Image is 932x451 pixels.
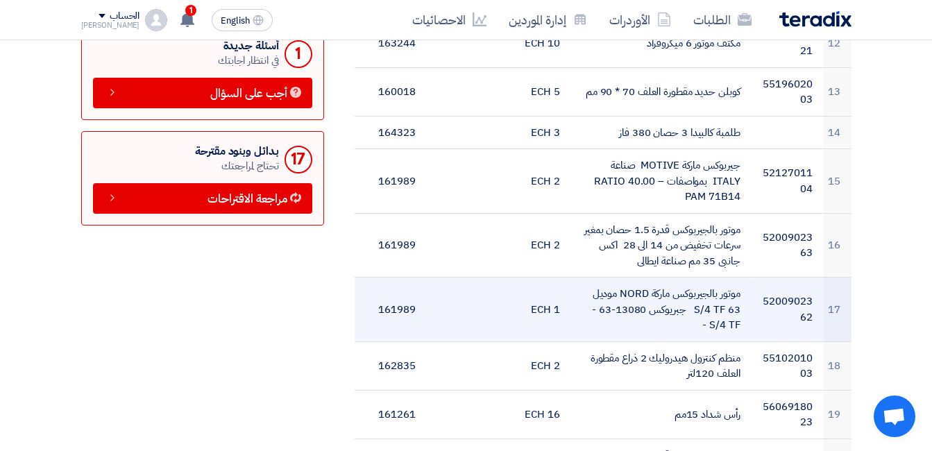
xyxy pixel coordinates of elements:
[499,149,571,214] td: 2 ECH
[195,158,278,174] div: تحتاج لمراجعتك
[207,194,287,204] span: مراجعة الاقتراحات
[355,341,427,390] td: 162835
[824,19,851,67] td: 12
[571,67,752,116] td: كوبلن حديد مقطورة العلف 70 * 90 مم
[355,19,427,67] td: 163244
[218,40,279,53] div: أسئلة جديدة
[210,88,287,99] span: أجب على السؤال
[571,390,752,439] td: رأس شداد 15مم
[499,278,571,342] td: 1 ECH
[499,19,571,67] td: 10 ECH
[185,5,196,16] span: 1
[499,341,571,390] td: 2 ECH
[824,213,851,278] td: 16
[212,9,273,31] button: English
[93,78,312,108] a: أجب على السؤال
[355,116,427,149] td: 164323
[221,16,250,26] span: English
[598,3,682,36] a: الأوردرات
[824,67,851,116] td: 13
[499,213,571,278] td: 2 ECH
[498,3,598,36] a: إدارة الموردين
[752,149,824,214] td: 5212701104
[874,395,915,437] a: Open chat
[355,278,427,342] td: 161989
[752,341,824,390] td: 5510201003
[779,11,851,27] img: Teradix logo
[145,9,167,31] img: profile_test.png
[285,146,312,173] div: 17
[355,390,427,439] td: 161261
[752,278,824,342] td: 5200902362
[824,390,851,439] td: 19
[285,40,312,68] div: 1
[355,213,427,278] td: 161989
[752,213,824,278] td: 5200902363
[401,3,498,36] a: الاحصائيات
[752,390,824,439] td: 5606918023
[93,183,312,214] a: مراجعة الاقتراحات
[499,67,571,116] td: 5 ECH
[81,22,140,29] div: [PERSON_NAME]
[824,341,851,390] td: 18
[499,390,571,439] td: 16 ECH
[571,213,752,278] td: موتور بالجيربوكس قدرة 1.5 حصان بمغير سرعات تخفيض من 14 الى 28 اكس جانبى 35 مم صناعة ايطالى
[571,19,752,67] td: مكثف موتور 6 ميكروفراد
[355,149,427,214] td: 161989
[824,278,851,342] td: 17
[752,67,824,116] td: 5519602003
[824,116,851,149] td: 14
[824,149,851,214] td: 15
[195,145,278,158] div: بدائل وبنود مقترحة
[218,53,279,69] div: في انتظار اجابتك
[571,116,752,149] td: طلمبة كالبيدا 3 حصان 380 فاز
[499,116,571,149] td: 3 ECH
[355,67,427,116] td: 160018
[571,341,752,390] td: منظم كنترول هيدروليك 2 ذراع مقطورة العلف 120لتر
[752,19,824,67] td: 5285501021
[571,149,752,214] td: جيربوكس ماركة MOTIVE صناعة ITALY بمواصفات RATIO 40.00 – PAM 71B14
[110,10,139,22] div: الحساب
[682,3,763,36] a: الطلبات
[571,278,752,342] td: موتور بالجيربوكس ماركة NORD موديل 63 S/4 TF جبريوكس 13080-63 - S/4 TF -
